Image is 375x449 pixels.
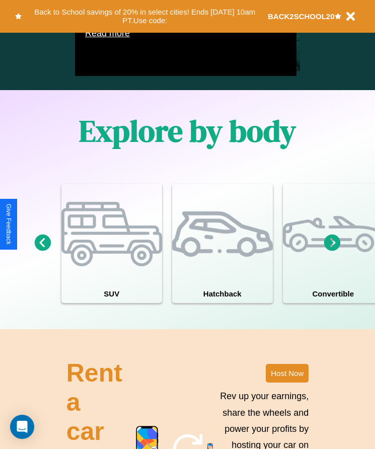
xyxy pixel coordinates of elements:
div: Give Feedback [5,204,12,245]
h1: Explore by body [79,110,296,152]
h2: Rent a car [66,358,125,446]
h4: SUV [61,284,162,303]
div: Open Intercom Messenger [10,415,34,439]
b: BACK2SCHOOL20 [268,12,335,21]
p: Read more [85,25,286,41]
h4: Hatchback [172,284,273,303]
button: Host Now [266,364,309,383]
button: Back to School savings of 20% in select cities! Ends [DATE] 10am PT.Use code: [22,5,268,28]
